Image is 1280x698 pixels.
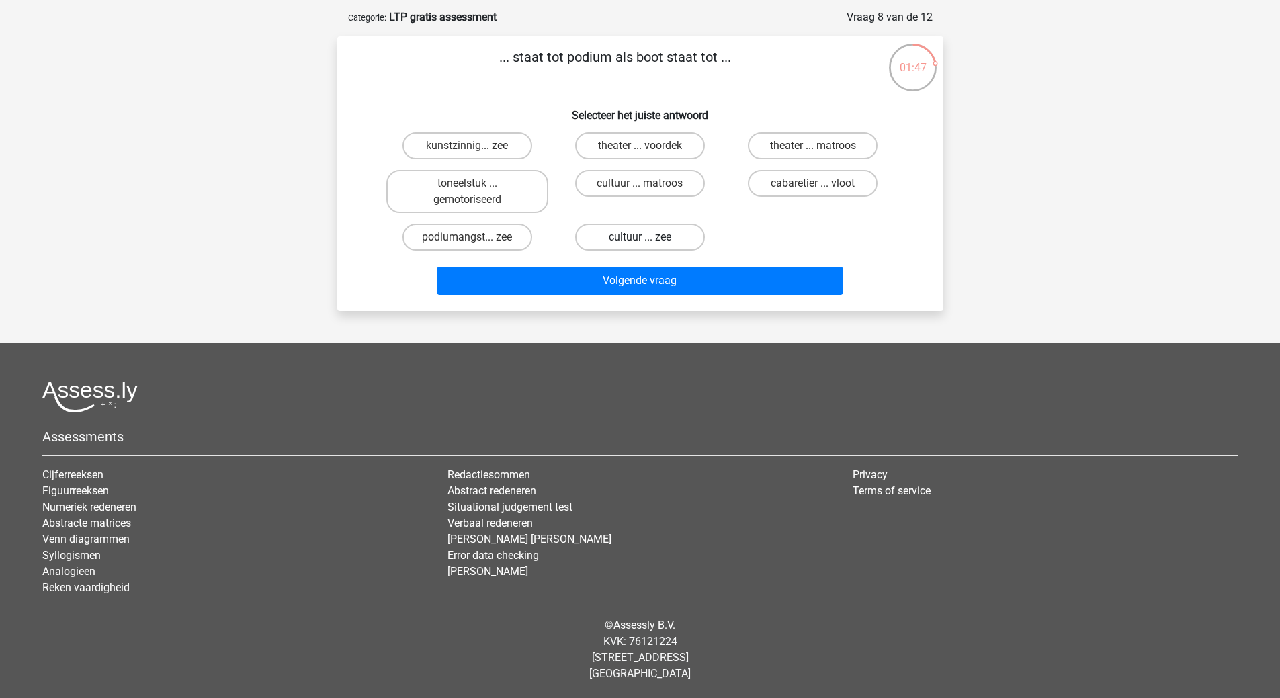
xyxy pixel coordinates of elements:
label: toneelstuk ... gemotoriseerd [386,170,548,213]
a: Figuurreeksen [42,484,109,497]
div: © KVK: 76121224 [STREET_ADDRESS] [GEOGRAPHIC_DATA] [32,607,1248,693]
a: Situational judgement test [447,500,572,513]
a: Abstract redeneren [447,484,536,497]
a: Analogieen [42,565,95,578]
img: Assessly logo [42,381,138,412]
label: cabaretier ... vloot [748,170,878,197]
a: [PERSON_NAME] [447,565,528,578]
a: Error data checking [447,549,539,562]
label: kunstzinnig... zee [402,132,532,159]
label: cultuur ... zee [575,224,705,251]
a: Verbaal redeneren [447,517,533,529]
div: Vraag 8 van de 12 [847,9,933,26]
strong: LTP gratis assessment [389,11,497,24]
a: Terms of service [853,484,931,497]
a: Venn diagrammen [42,533,130,546]
a: Syllogismen [42,549,101,562]
button: Volgende vraag [437,267,843,295]
h5: Assessments [42,429,1238,445]
div: 01:47 [888,42,938,76]
label: podiumangst... zee [402,224,532,251]
a: Numeriek redeneren [42,500,136,513]
a: Assessly B.V. [613,619,675,631]
small: Categorie: [348,13,386,23]
label: theater ... voordek [575,132,705,159]
a: Reken vaardigheid [42,581,130,594]
a: Abstracte matrices [42,517,131,529]
p: ... staat tot podium als boot staat tot ... [359,47,871,87]
label: cultuur ... matroos [575,170,705,197]
a: Redactiesommen [447,468,530,481]
label: theater ... matroos [748,132,878,159]
a: Privacy [853,468,888,481]
h6: Selecteer het juiste antwoord [359,98,922,122]
a: [PERSON_NAME] [PERSON_NAME] [447,533,611,546]
a: Cijferreeksen [42,468,103,481]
